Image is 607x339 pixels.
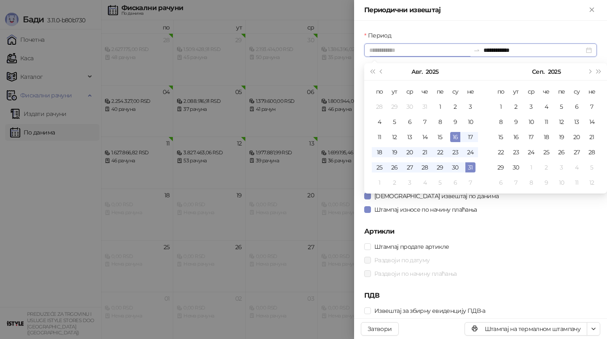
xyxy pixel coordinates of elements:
[572,117,582,127] div: 13
[526,117,536,127] div: 10
[387,160,402,175] td: 2025-08-26
[371,191,502,201] span: [DEMOGRAPHIC_DATA] извештај по данима
[569,99,584,114] td: 2025-09-06
[541,162,551,172] div: 2
[539,175,554,190] td: 2025-10-09
[389,102,400,112] div: 29
[511,132,521,142] div: 16
[572,132,582,142] div: 20
[432,129,448,145] td: 2025-08-15
[377,63,386,80] button: Претходни месец (PageUp)
[594,63,604,80] button: Следећа година (Control + right)
[569,160,584,175] td: 2025-10-04
[584,175,599,190] td: 2025-10-12
[572,178,582,188] div: 11
[569,84,584,99] th: су
[526,132,536,142] div: 17
[364,5,587,15] div: Периодични извештај
[569,175,584,190] td: 2025-10-11
[405,132,415,142] div: 13
[508,160,524,175] td: 2025-09-30
[402,145,417,160] td: 2025-08-20
[371,256,433,265] span: Раздвоји по датуму
[432,84,448,99] th: пе
[493,160,508,175] td: 2025-09-29
[496,162,506,172] div: 29
[402,84,417,99] th: ср
[374,102,384,112] div: 28
[524,99,539,114] td: 2025-09-03
[539,114,554,129] td: 2025-09-11
[417,129,432,145] td: 2025-08-14
[539,160,554,175] td: 2025-10-02
[526,178,536,188] div: 8
[496,102,506,112] div: 1
[554,160,569,175] td: 2025-10-03
[587,117,597,127] div: 14
[584,160,599,175] td: 2025-10-05
[417,84,432,99] th: че
[448,129,463,145] td: 2025-08-16
[541,147,551,157] div: 25
[556,147,567,157] div: 26
[389,117,400,127] div: 5
[405,147,415,157] div: 20
[554,145,569,160] td: 2025-09-26
[432,114,448,129] td: 2025-08-08
[417,175,432,190] td: 2025-09-04
[584,99,599,114] td: 2025-09-07
[511,147,521,157] div: 23
[587,162,597,172] div: 5
[372,114,387,129] td: 2025-08-04
[417,160,432,175] td: 2025-08-28
[387,175,402,190] td: 2025-09-02
[524,129,539,145] td: 2025-09-17
[526,147,536,157] div: 24
[493,99,508,114] td: 2025-09-01
[508,114,524,129] td: 2025-09-09
[372,145,387,160] td: 2025-08-18
[496,132,506,142] div: 15
[587,147,597,157] div: 28
[420,102,430,112] div: 31
[387,84,402,99] th: ут
[508,84,524,99] th: ут
[569,114,584,129] td: 2025-09-13
[493,145,508,160] td: 2025-09-22
[508,175,524,190] td: 2025-10-07
[448,145,463,160] td: 2025-08-23
[511,117,521,127] div: 9
[387,145,402,160] td: 2025-08-19
[508,145,524,160] td: 2025-09-23
[405,102,415,112] div: 30
[508,129,524,145] td: 2025-09-16
[493,114,508,129] td: 2025-09-08
[371,306,489,315] span: Извештај за збирну евиденцију ПДВ-а
[402,129,417,145] td: 2025-08-13
[572,162,582,172] div: 4
[420,162,430,172] div: 28
[493,175,508,190] td: 2025-10-06
[572,147,582,157] div: 27
[496,147,506,157] div: 22
[539,129,554,145] td: 2025-09-18
[463,84,478,99] th: не
[569,145,584,160] td: 2025-09-27
[585,63,594,80] button: Следећи месец (PageDown)
[402,175,417,190] td: 2025-09-03
[417,145,432,160] td: 2025-08-21
[524,175,539,190] td: 2025-10-08
[389,147,400,157] div: 19
[364,291,597,301] h5: ПДВ
[463,160,478,175] td: 2025-08-31
[435,117,445,127] div: 8
[463,129,478,145] td: 2025-08-17
[526,162,536,172] div: 1
[554,175,569,190] td: 2025-10-10
[465,162,475,172] div: 31
[569,129,584,145] td: 2025-09-20
[432,145,448,160] td: 2025-08-22
[463,145,478,160] td: 2025-08-24
[450,178,460,188] div: 6
[541,178,551,188] div: 9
